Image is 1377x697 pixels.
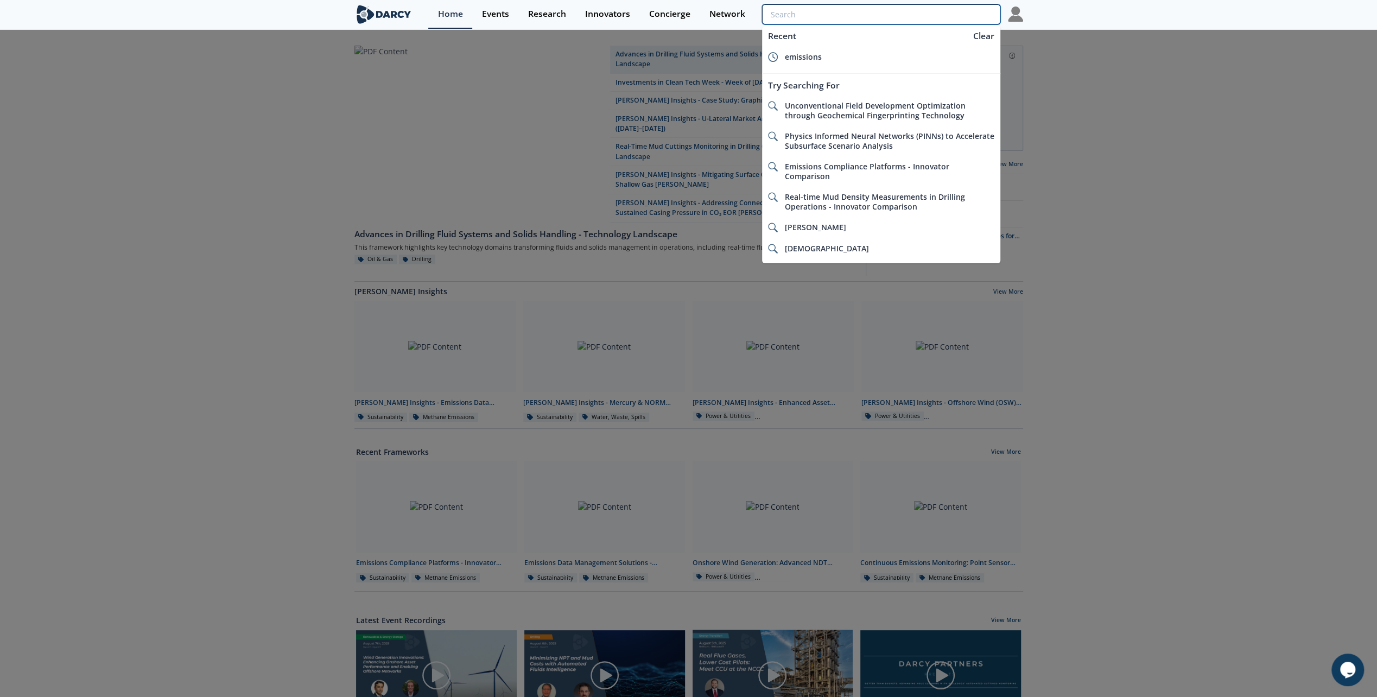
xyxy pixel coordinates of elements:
span: Real-time Mud Density Measurements in Drilling Operations - Innovator Comparison [784,192,964,212]
img: Profile [1008,7,1023,22]
div: Recent [762,26,967,46]
div: Concierge [649,10,690,18]
span: [PERSON_NAME] [784,222,846,232]
span: [DEMOGRAPHIC_DATA] [784,243,868,254]
div: Home [438,10,463,18]
div: Innovators [585,10,630,18]
div: Research [528,10,566,18]
input: Advanced Search [762,4,1000,24]
span: Emissions Compliance Platforms - Innovator Comparison [784,161,949,181]
img: icon [768,131,778,141]
img: icon [768,244,778,254]
span: Physics Informed Neural Networks (PINNs) to Accelerate Subsurface Scenario Analysis [784,131,994,151]
div: Network [709,10,745,18]
img: icon [768,101,778,111]
span: Unconventional Field Development Optimization through Geochemical Fingerprinting Technology [784,100,965,121]
div: Clear [969,30,998,42]
img: icon [768,52,778,62]
div: Try Searching For [762,75,1000,96]
span: emissions [784,52,821,62]
div: Events [482,10,509,18]
iframe: chat widget [1331,654,1366,686]
img: logo-wide.svg [354,5,414,24]
img: icon [768,223,778,232]
img: icon [768,162,778,172]
img: icon [768,192,778,202]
